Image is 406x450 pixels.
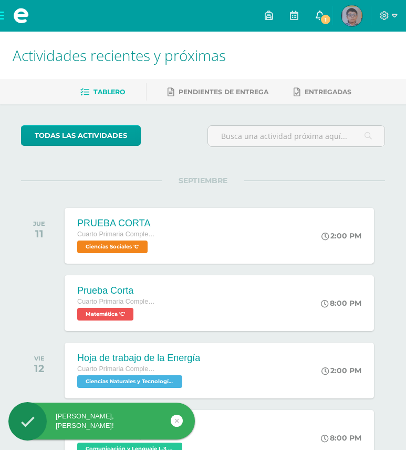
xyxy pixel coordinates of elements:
img: 657983025bc339f3e4dda0fefa4d5b83.png [341,5,362,26]
span: Ciencias Naturales y Tecnología 'C' [77,375,182,388]
span: Pendientes de entrega [179,88,268,96]
div: PRUEBA CORTA [77,218,156,229]
div: 8:00 PM [321,298,361,308]
a: todas las Actividades [21,125,141,146]
div: 8:00 PM [321,433,361,443]
div: VIE [34,355,45,362]
span: Cuarto Primaria Complementaria [77,365,156,373]
span: Cuarto Primaria Complementaria [77,298,156,305]
a: Tablero [80,84,125,101]
span: Ciencias Sociales 'C' [77,241,148,253]
div: Prueba Corta [77,285,156,296]
span: 1 [320,14,331,25]
span: Matemática 'C' [77,308,133,321]
span: Tablero [93,88,125,96]
span: SEPTIEMBRE [162,176,244,185]
span: Cuarto Primaria Complementaria [77,231,156,238]
a: Entregadas [294,84,351,101]
div: Hoja de trabajo de la Energía [77,353,200,364]
span: Entregadas [305,88,351,96]
div: 2:00 PM [321,231,361,241]
div: 2:00 PM [321,366,361,375]
div: [PERSON_NAME], [PERSON_NAME]! [8,412,195,431]
a: Pendientes de entrega [168,84,268,101]
div: 12 [34,362,45,375]
div: 11 [33,227,45,240]
div: JUE [33,220,45,227]
input: Busca una actividad próxima aquí... [208,126,385,146]
span: Actividades recientes y próximas [13,45,226,65]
